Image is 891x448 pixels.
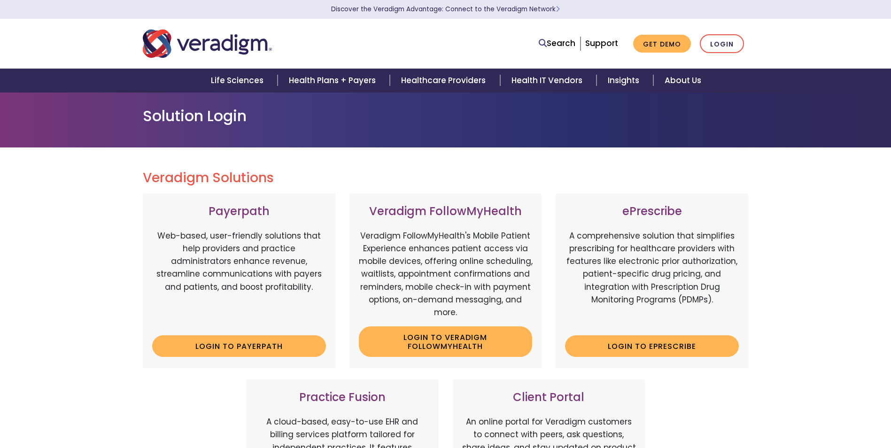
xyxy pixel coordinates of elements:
h3: Practice Fusion [256,391,429,404]
h3: Payerpath [152,205,326,218]
p: A comprehensive solution that simplifies prescribing for healthcare providers with features like ... [565,230,739,328]
a: Support [585,38,618,49]
span: Learn More [556,5,560,14]
h1: Solution Login [143,107,749,125]
a: Healthcare Providers [390,69,500,93]
a: Get Demo [633,35,691,53]
p: Veradigm FollowMyHealth's Mobile Patient Experience enhances patient access via mobile devices, o... [359,230,533,319]
a: Login to ePrescribe [565,335,739,357]
h3: ePrescribe [565,205,739,218]
img: Veradigm logo [143,28,272,59]
h3: Client Portal [462,391,636,404]
a: Life Sciences [200,69,278,93]
a: Discover the Veradigm Advantage: Connect to the Veradigm NetworkLearn More [331,5,560,14]
a: Login to Payerpath [152,335,326,357]
a: Login to Veradigm FollowMyHealth [359,326,533,357]
a: Insights [597,69,653,93]
p: Web-based, user-friendly solutions that help providers and practice administrators enhance revenu... [152,230,326,328]
a: Login [700,34,744,54]
a: Health IT Vendors [500,69,597,93]
h3: Veradigm FollowMyHealth [359,205,533,218]
a: Search [539,37,575,50]
h2: Veradigm Solutions [143,170,749,186]
a: Health Plans + Payers [278,69,390,93]
a: About Us [653,69,713,93]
